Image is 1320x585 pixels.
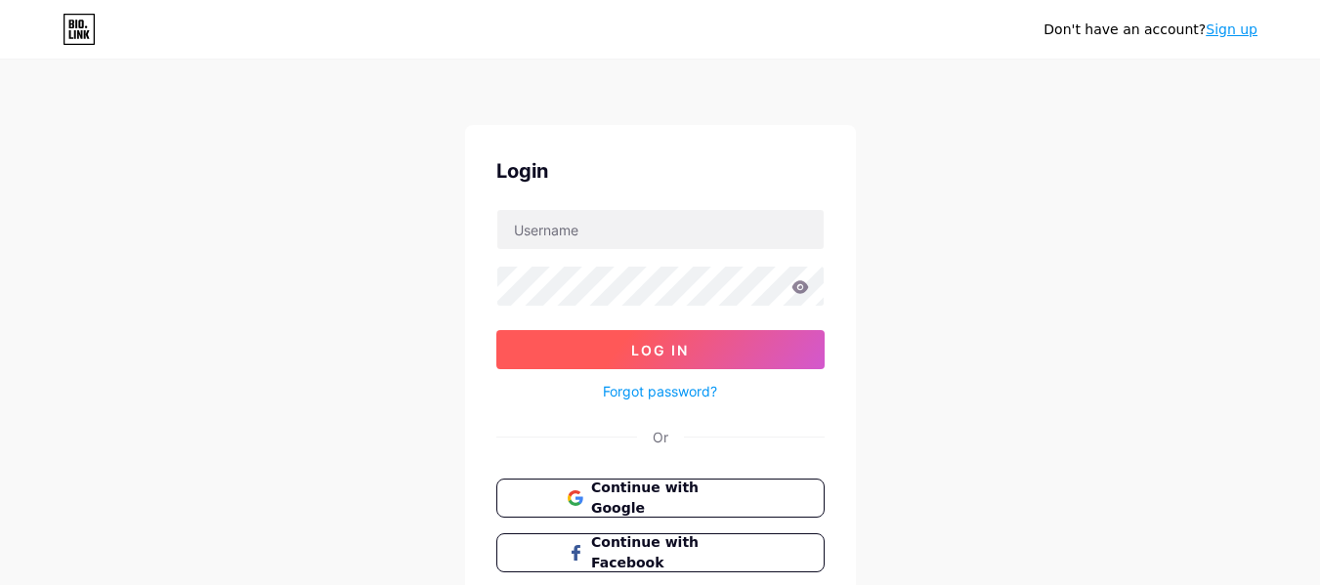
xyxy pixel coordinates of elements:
input: Username [497,210,824,249]
button: Continue with Google [496,479,825,518]
div: Or [653,427,668,447]
button: Continue with Facebook [496,533,825,572]
span: Continue with Facebook [591,532,752,573]
span: Continue with Google [591,478,752,519]
button: Log In [496,330,825,369]
a: Sign up [1206,21,1257,37]
span: Log In [631,342,689,358]
div: Don't have an account? [1043,20,1257,40]
div: Login [496,156,825,186]
a: Forgot password? [603,381,717,401]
